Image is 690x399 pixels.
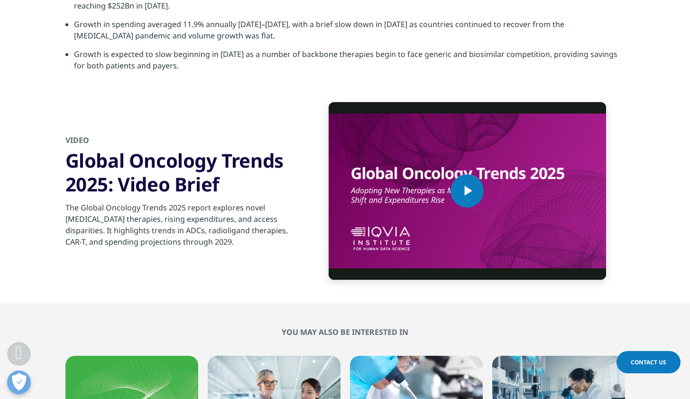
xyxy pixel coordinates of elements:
[616,351,681,373] a: Contact Us
[631,358,666,366] span: Contact Us
[451,174,484,208] button: Play Video
[74,48,625,78] li: Growth is expected to slow beginning in [DATE] as a number of backbone therapies begin to face ge...
[65,196,295,247] div: The Global Oncology Trends 2025 report explores novel [MEDICAL_DATA] therapies, rising expenditur...
[65,149,295,196] h3: Global Oncology Trends 2025: Video Brief
[329,102,606,280] video-js: Video Player
[65,135,295,149] h2: Video
[74,19,625,48] li: Growth in spending averaged 11.9% annually [DATE]–[DATE], with a brief slow down in [DATE] as cou...
[65,327,625,337] h2: You may also be interested in
[7,370,31,394] button: Open Preferences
